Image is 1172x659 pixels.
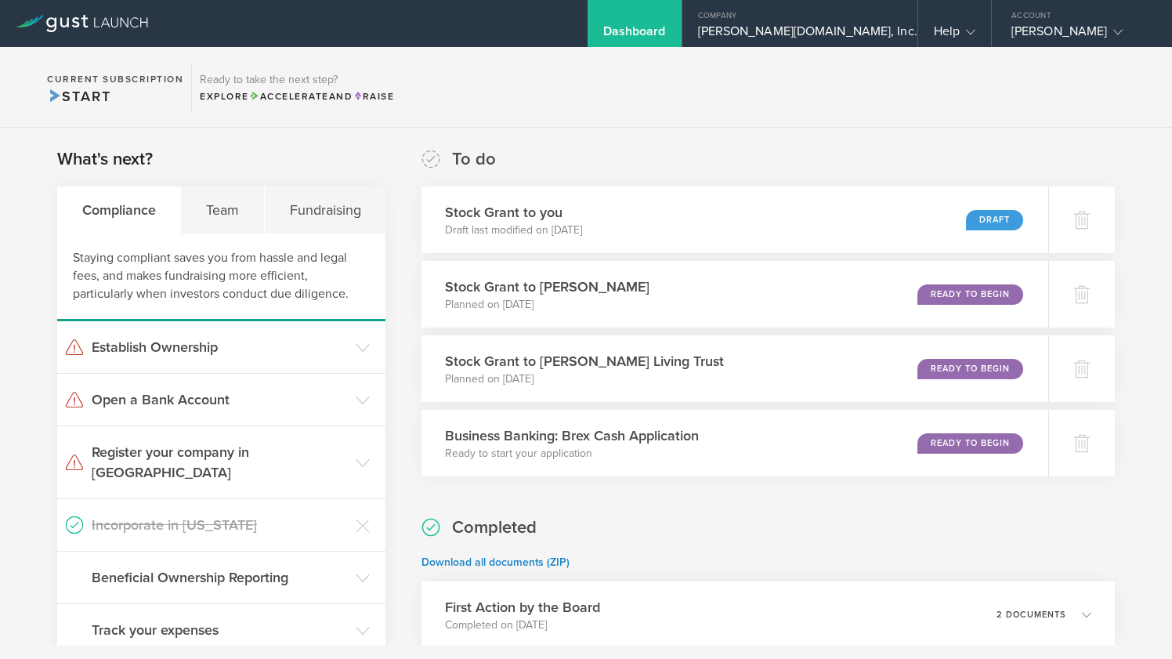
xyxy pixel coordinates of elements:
p: 2 documents [997,610,1066,619]
div: Stock Grant to [PERSON_NAME]Planned on [DATE]Ready to Begin [421,261,1048,328]
h3: Beneficial Ownership Reporting [92,567,348,588]
h3: Incorporate in [US_STATE] [92,515,348,535]
a: Download all documents (ZIP) [421,556,570,569]
h3: Business Banking: Brex Cash Application [445,425,699,446]
h3: Open a Bank Account [92,389,348,410]
span: Start [47,88,110,105]
div: Ready to take the next step?ExploreAccelerateandRaise [191,63,402,111]
p: Ready to start your application [445,446,699,462]
p: Completed on [DATE] [445,617,600,633]
div: Ready to Begin [917,433,1023,454]
span: and [249,91,353,102]
h2: Completed [452,516,537,539]
h3: Stock Grant to [PERSON_NAME] [445,277,649,297]
div: Ready to Begin [917,284,1023,305]
div: Fundraising [265,186,385,234]
div: Stock Grant to youDraft last modified on [DATE]Draft [421,186,1048,253]
div: Draft [966,210,1023,230]
h3: Establish Ownership [92,337,348,357]
div: Staying compliant saves you from hassle and legal fees, and makes fundraising more efficient, par... [57,234,385,321]
h3: Stock Grant to [PERSON_NAME] Living Trust [445,351,724,371]
span: Raise [353,91,394,102]
div: [PERSON_NAME] [1011,24,1145,47]
h3: Register your company in [GEOGRAPHIC_DATA] [92,442,348,483]
span: Accelerate [249,91,329,102]
div: [PERSON_NAME][DOMAIN_NAME], Inc. [698,24,902,47]
h3: Ready to take the next step? [200,74,394,85]
div: Business Banking: Brex Cash ApplicationReady to start your applicationReady to Begin [421,410,1048,476]
h3: Stock Grant to you [445,202,582,223]
div: Explore [200,89,394,103]
div: Help [934,24,975,47]
p: Draft last modified on [DATE] [445,223,582,238]
h2: Current Subscription [47,74,183,84]
h2: What's next? [57,148,153,171]
div: Ready to Begin [917,359,1023,379]
p: Planned on [DATE] [445,297,649,313]
div: Dashboard [603,24,666,47]
h3: First Action by the Board [445,597,600,617]
div: Stock Grant to [PERSON_NAME] Living TrustPlanned on [DATE]Ready to Begin [421,335,1048,402]
div: Team [181,186,264,234]
p: Planned on [DATE] [445,371,724,387]
div: Compliance [57,186,181,234]
h2: To do [452,148,496,171]
h3: Track your expenses [92,620,348,640]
